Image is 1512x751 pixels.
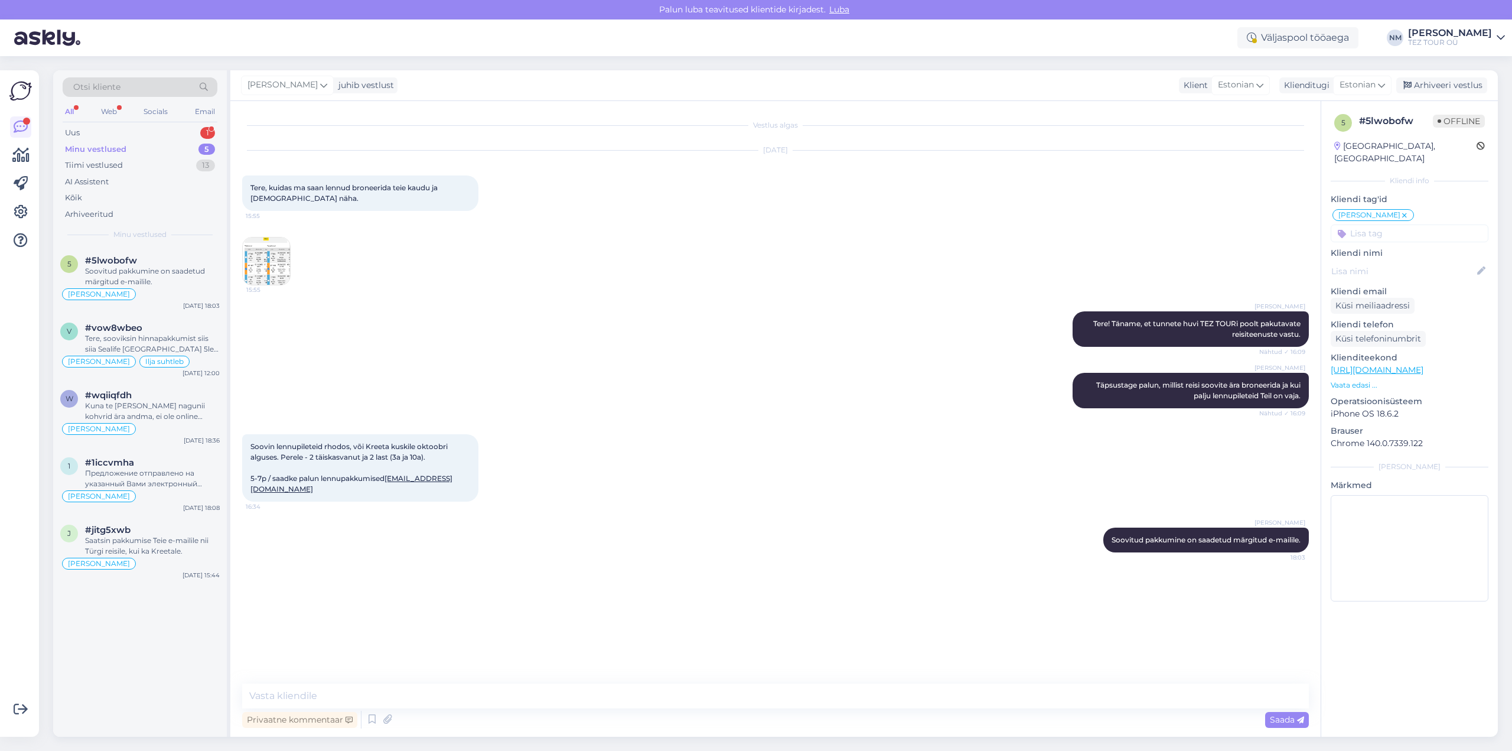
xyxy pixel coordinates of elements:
p: iPhone OS 18.6.2 [1331,408,1488,420]
p: Brauser [1331,425,1488,437]
span: w [66,394,73,403]
div: [DATE] 18:08 [183,503,220,512]
div: Socials [141,104,170,119]
div: # 5lwobofw [1359,114,1433,128]
div: AI Assistent [65,176,109,188]
div: Tiimi vestlused [65,160,123,171]
span: Offline [1433,115,1485,128]
span: 16:34 [246,502,290,511]
p: Kliendi telefon [1331,318,1488,331]
div: Предложение отправлено на указанный Вами электронный адрес. [85,468,220,489]
div: Arhiveeritud [65,209,113,220]
span: 1 [68,461,70,470]
span: v [67,327,71,336]
span: Nähtud ✓ 16:09 [1259,347,1305,356]
span: Täpsustage palun, millist reisi soovite ära broneerida ja kui palju lennupileteid Teil on vaja. [1096,381,1302,400]
div: Küsi telefoninumbrit [1331,331,1426,347]
div: Saatsin pakkumise Teie e-mailile nii Türgi reisile, kui ka Kreetale. [85,535,220,557]
div: All [63,104,76,119]
div: Klient [1179,79,1208,92]
span: 5 [1341,118,1345,127]
div: 1 [200,127,215,139]
div: [DATE] 15:44 [183,571,220,580]
span: [PERSON_NAME] [1254,302,1305,311]
div: Kõik [65,192,82,204]
div: [PERSON_NAME] [1331,461,1488,472]
div: Väljaspool tööaega [1237,27,1358,48]
div: Minu vestlused [65,144,126,155]
div: 5 [198,144,215,155]
a: [PERSON_NAME]TEZ TOUR OÜ [1408,28,1505,47]
span: Ilja suhtleb [145,358,184,365]
p: Märkmed [1331,479,1488,492]
span: #wqiiqfdh [85,390,132,401]
span: Soovin lennupileteid rhodos, või Kreeta kuskile oktoobri alguses. Perele - 2 täiskasvanut ja 2 la... [250,442,452,493]
span: [PERSON_NAME] [68,425,130,433]
span: 18:03 [1261,553,1305,562]
span: [PERSON_NAME] [1254,518,1305,527]
span: Otsi kliente [73,81,120,93]
p: Kliendi nimi [1331,247,1488,259]
p: Vaata edasi ... [1331,380,1488,391]
div: Privaatne kommentaar [242,712,357,728]
span: Soovitud pakkumine on saadetud märgitud e-mailile. [1112,535,1301,544]
div: 13 [196,160,215,171]
div: Kuna te [PERSON_NAME] nagunii kohvrid ära andma, ei ole online check-inil suurt mõtet. [85,401,220,422]
div: [DATE] 18:36 [184,436,220,445]
div: NM [1387,30,1403,46]
div: [PERSON_NAME] [1408,28,1492,38]
div: Vestlus algas [242,120,1309,131]
span: Tere, kuidas ma saan lennud broneerida teie kaudu ja [DEMOGRAPHIC_DATA] näha. [250,183,439,203]
span: [PERSON_NAME] [1338,212,1400,219]
div: Kliendi info [1331,175,1488,186]
div: Soovitud pakkumine on saadetud märgitud e-mailile. [85,266,220,287]
div: Küsi meiliaadressi [1331,298,1415,314]
span: Tere! Täname, et tunnete huvi TEZ TOURi poolt pakutavate reisiteenuste vastu. [1093,319,1302,339]
span: [PERSON_NAME] [247,79,318,92]
span: [PERSON_NAME] [1254,363,1305,372]
p: Klienditeekond [1331,352,1488,364]
span: [PERSON_NAME] [68,358,130,365]
span: #1iccvmha [85,457,134,468]
span: Estonian [1340,79,1376,92]
div: TEZ TOUR OÜ [1408,38,1492,47]
input: Lisa tag [1331,225,1488,242]
span: Estonian [1218,79,1254,92]
span: Luba [826,4,853,15]
span: 5 [67,259,71,268]
span: Nähtud ✓ 16:09 [1259,409,1305,418]
p: Kliendi tag'id [1331,193,1488,206]
div: [DATE] [242,145,1309,155]
div: Arhiveeri vestlus [1396,77,1487,93]
span: 15:55 [246,212,290,220]
span: j [67,529,71,538]
img: Attachment [243,238,290,285]
p: Operatsioonisüsteem [1331,395,1488,408]
div: Uus [65,127,80,139]
span: 15:55 [246,285,291,294]
div: Email [193,104,217,119]
p: Kliendi email [1331,285,1488,298]
div: [DATE] 18:03 [183,301,220,310]
div: [GEOGRAPHIC_DATA], [GEOGRAPHIC_DATA] [1334,140,1477,165]
img: Askly Logo [9,80,32,102]
span: [PERSON_NAME] [68,560,130,567]
span: [PERSON_NAME] [68,493,130,500]
div: Tere, sooviksin hinnapakkumist siis siia Sealife [GEOGRAPHIC_DATA] 5le täiskasvanule 7 ööd. välju... [85,333,220,355]
a: [URL][DOMAIN_NAME] [1331,365,1423,375]
span: Saada [1270,714,1304,725]
span: [PERSON_NAME] [68,291,130,298]
div: [DATE] 12:00 [183,369,220,378]
span: #5lwobofw [85,255,137,266]
span: #vow8wbeo [85,323,142,333]
div: Klienditugi [1279,79,1329,92]
span: Minu vestlused [113,229,167,240]
span: #jitg5xwb [85,525,131,535]
p: Chrome 140.0.7339.122 [1331,437,1488,450]
div: Web [99,104,119,119]
input: Lisa nimi [1331,265,1475,278]
div: juhib vestlust [334,79,394,92]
